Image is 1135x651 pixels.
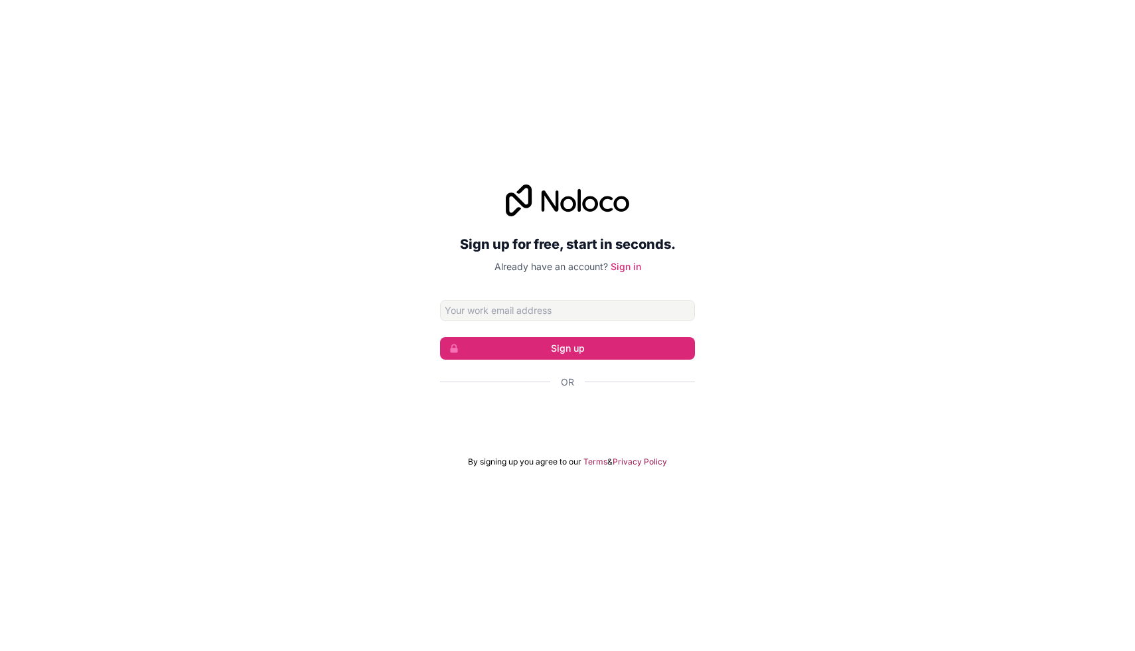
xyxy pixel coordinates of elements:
span: By signing up you agree to our [468,457,581,467]
span: Or [561,376,574,389]
a: Sign in [611,261,641,272]
span: & [607,457,613,467]
h2: Sign up for free, start in seconds. [440,232,695,256]
input: Email address [440,300,695,321]
span: Already have an account? [494,261,608,272]
button: Sign up [440,337,695,360]
a: Privacy Policy [613,457,667,467]
a: Terms [583,457,607,467]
